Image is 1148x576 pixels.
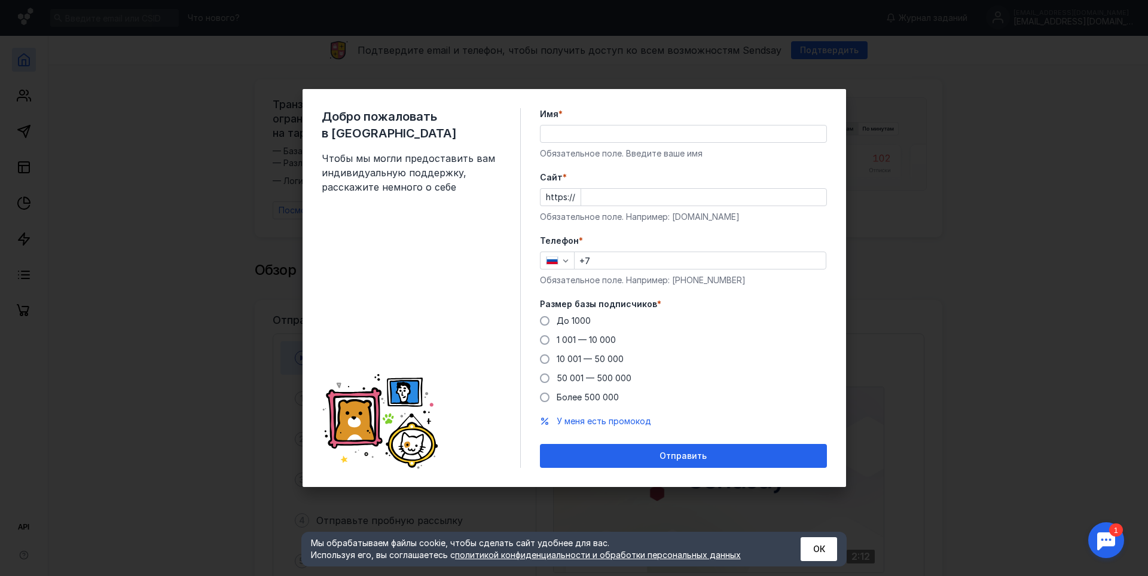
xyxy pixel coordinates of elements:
span: 50 001 — 500 000 [557,373,631,383]
span: До 1000 [557,315,591,326]
span: У меня есть промокод [557,416,651,426]
span: Размер базы подписчиков [540,298,657,310]
span: 1 001 — 10 000 [557,335,616,345]
button: У меня есть промокод [557,415,651,427]
span: Более 500 000 [557,392,619,402]
button: ОК [801,537,837,561]
span: Телефон [540,235,579,247]
span: Добро пожаловать в [GEOGRAPHIC_DATA] [322,108,501,142]
div: Обязательное поле. Введите ваше имя [540,148,827,160]
span: Cайт [540,171,563,183]
span: Чтобы мы могли предоставить вам индивидуальную поддержку, расскажите немного о себе [322,151,501,194]
div: 1 [27,7,41,20]
a: политикой конфиденциальности и обработки персональных данных [455,550,741,560]
div: Обязательное поле. Например: [DOMAIN_NAME] [540,211,827,223]
span: Отправить [660,451,707,461]
div: Мы обрабатываем файлы cookie, чтобы сделать сайт удобнее для вас. Используя его, вы соглашаетесь c [311,537,771,561]
span: Имя [540,108,558,120]
span: 10 001 — 50 000 [557,354,624,364]
div: Обязательное поле. Например: [PHONE_NUMBER] [540,274,827,286]
button: Отправить [540,444,827,468]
